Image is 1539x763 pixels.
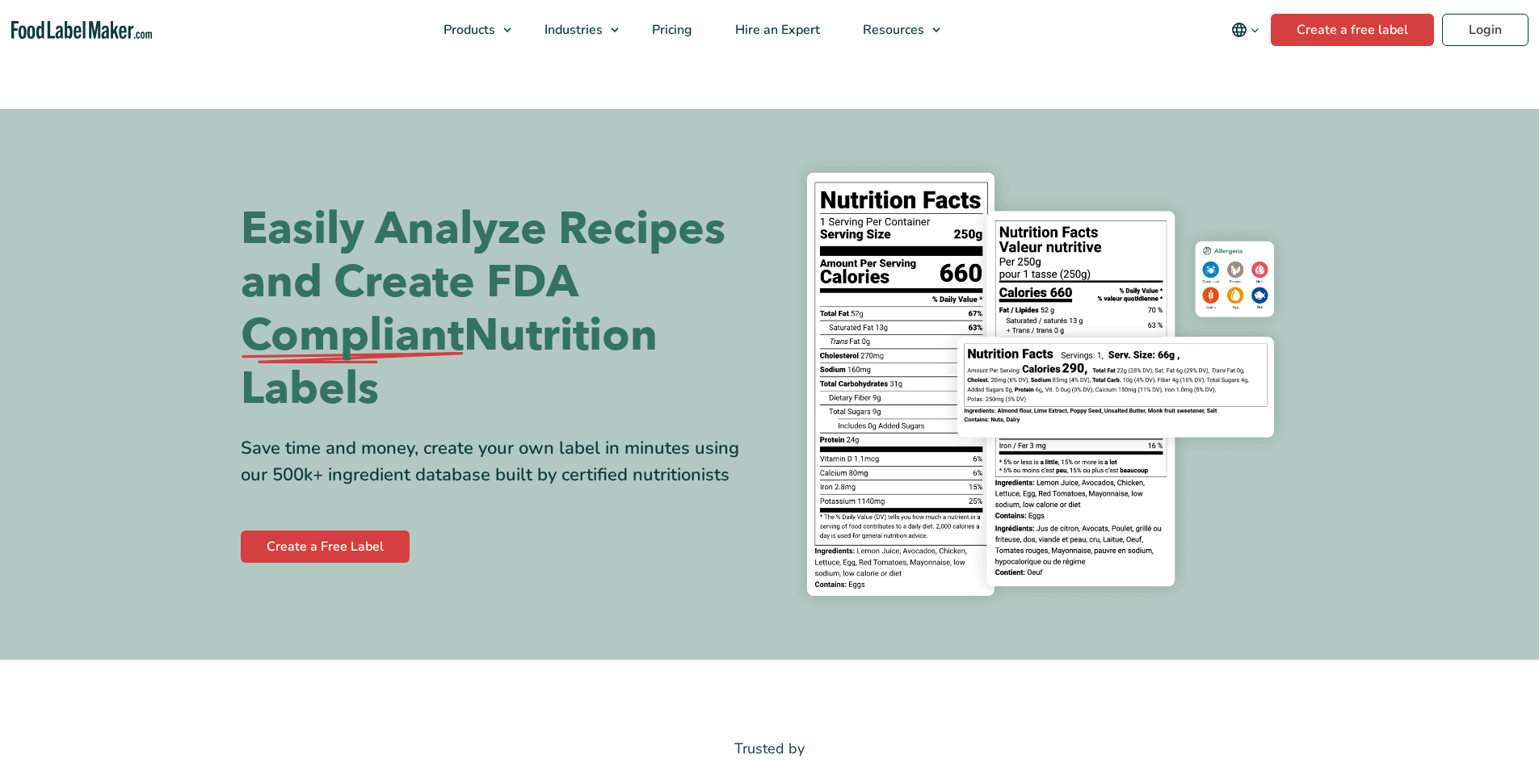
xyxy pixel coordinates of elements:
span: Pricing [647,21,694,39]
a: Food Label Maker homepage [11,21,153,40]
span: Compliant [241,309,464,363]
a: Login [1442,14,1528,46]
a: Create a Free Label [241,530,410,563]
span: Industries [540,21,604,39]
a: Create a free label [1271,14,1434,46]
span: Products [439,21,497,39]
p: Trusted by [241,737,1299,761]
span: Resources [858,21,926,39]
h1: Easily Analyze Recipes and Create FDA Nutrition Labels [241,203,758,416]
button: Change language [1220,14,1271,46]
div: Save time and money, create your own label in minutes using our 500k+ ingredient database built b... [241,435,758,488]
span: Hire an Expert [730,21,822,39]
